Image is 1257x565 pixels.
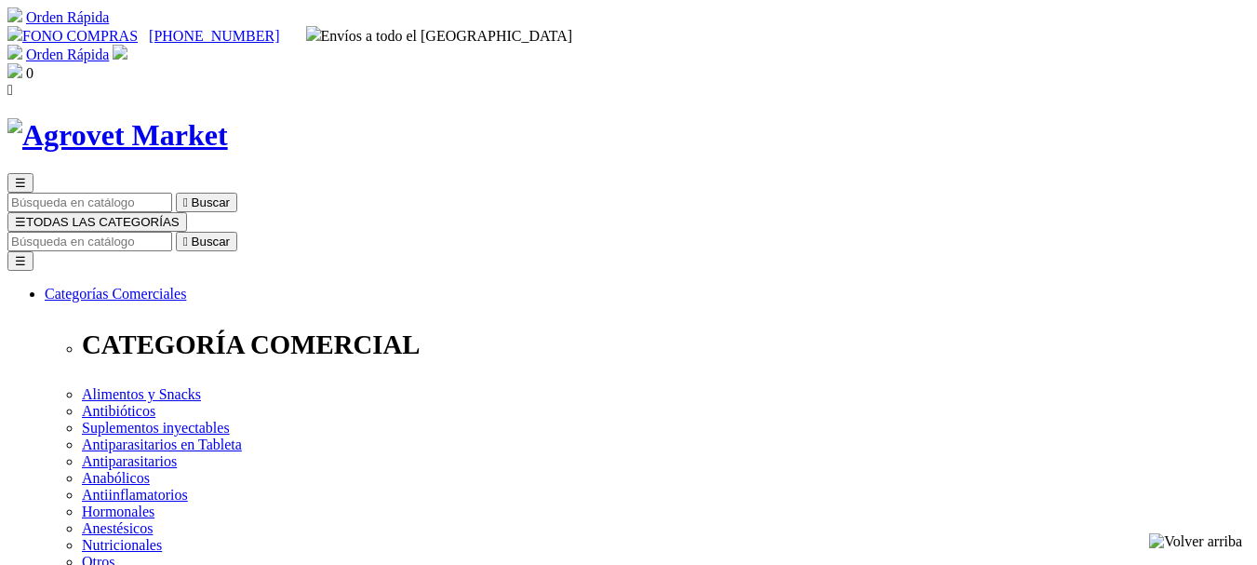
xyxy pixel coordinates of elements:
[82,330,1250,360] p: CATEGORÍA COMERCIAL
[45,286,186,302] a: Categorías Comerciales
[149,28,279,44] a: [PHONE_NUMBER]
[7,82,13,98] i: 
[15,215,26,229] span: ☰
[183,235,188,249] i: 
[7,7,22,22] img: shopping-cart.svg
[82,470,150,486] a: Anabólicos
[7,28,138,44] a: FONO COMPRAS
[7,193,172,212] input: Buscar
[26,9,109,25] a: Orden Rápida
[82,437,242,452] a: Antiparasitarios en Tableta
[26,47,109,62] a: Orden Rápida
[82,403,155,419] a: Antibióticos
[7,63,22,78] img: shopping-bag.svg
[82,537,162,553] a: Nutricionales
[183,195,188,209] i: 
[82,520,153,536] a: Anestésicos
[82,487,188,503] a: Antiinflamatorios
[306,28,573,44] span: Envíos a todo el [GEOGRAPHIC_DATA]
[7,45,22,60] img: shopping-cart.svg
[7,232,172,251] input: Buscar
[7,251,33,271] button: ☰
[7,118,228,153] img: Agrovet Market
[1149,533,1242,550] img: Volver arriba
[7,212,187,232] button: ☰TODAS LAS CATEGORÍAS
[306,26,321,41] img: delivery-truck.svg
[192,195,230,209] span: Buscar
[113,45,127,60] img: user.svg
[82,386,201,402] a: Alimentos y Snacks
[176,232,237,251] button:  Buscar
[26,65,33,81] span: 0
[7,173,33,193] button: ☰
[82,420,230,436] a: Suplementos inyectables
[82,453,177,469] a: Antiparasitarios
[15,176,26,190] span: ☰
[113,47,127,62] a: Acceda a su cuenta de cliente
[176,193,237,212] button:  Buscar
[7,26,22,41] img: phone.svg
[192,235,230,249] span: Buscar
[82,504,154,519] a: Hormonales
